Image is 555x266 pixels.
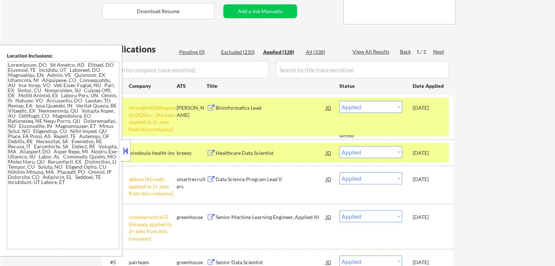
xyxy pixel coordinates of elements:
[275,61,449,78] input: Search by title (case sensitive)
[216,104,326,112] div: Bioinformatics Lead
[104,61,269,78] input: Search by company (case sensitive)
[400,48,412,55] div: Back
[177,82,207,90] div: ATS
[413,214,445,221] div: [DATE]
[413,104,445,112] div: [DATE]
[413,82,445,90] div: Date Applied
[325,101,332,114] div: JD
[221,48,258,56] div: Excluded (210)
[129,104,177,133] div: foresight%20diagnostics%20inc. [Already applied to 2+ jobs from this company]
[129,82,177,90] div: Company
[104,45,177,54] div: Applications
[177,149,207,157] div: breezy
[177,259,207,266] div: greenhouse
[413,176,445,183] div: [DATE]
[177,176,207,190] div: smartrecruiters
[110,259,123,266] div: #5
[129,214,177,242] div: simplepractice55 [Already applied to 2+ jobs from this company]
[325,172,332,185] div: JD
[433,48,445,55] div: Next
[339,133,369,139] div: success
[263,48,300,56] div: Applied (128)
[325,210,332,223] div: JD
[129,176,177,197] div: abbvie [Already applied to 2+ jobs from this company]
[207,82,332,90] div: Title
[129,149,177,157] div: mindoula-health-inc
[416,48,433,55] div: 1 / 2
[179,48,216,56] div: Pending (0)
[216,259,326,266] div: Senior Data Scientist
[102,3,215,19] button: Download Resume
[352,48,392,55] div: View All Results
[413,149,445,157] div: [DATE]
[216,176,326,183] div: Data Science Program Lead II
[177,104,207,118] div: [PERSON_NAME]
[177,214,207,221] div: greenhouse
[216,214,326,221] div: Senior Machine Learning Engineer, Applied AI
[223,4,297,18] button: Add a Job Manually
[413,259,445,266] div: [DATE]
[216,149,326,157] div: Healthcare Data Scientist
[129,259,177,266] div: pairteam
[339,79,402,92] div: Status
[325,146,332,159] div: JD
[7,52,119,59] div: Location Inclusions:
[306,48,342,56] div: All (338)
